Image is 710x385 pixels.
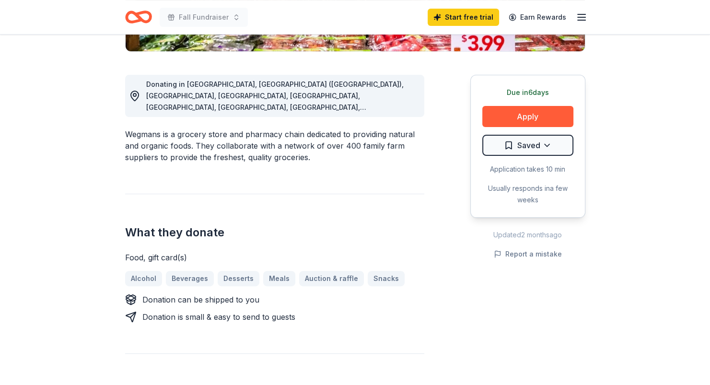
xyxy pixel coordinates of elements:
div: Donation is small & easy to send to guests [142,311,295,323]
a: Alcohol [125,271,162,286]
div: Usually responds in a few weeks [482,183,573,206]
span: Saved [517,139,540,152]
button: Report a mistake [494,248,562,260]
div: Food, gift card(s) [125,252,424,263]
a: Snacks [368,271,405,286]
span: Fall Fundraiser [179,12,229,23]
div: Updated 2 months ago [470,229,585,241]
a: Start free trial [428,9,499,26]
button: Fall Fundraiser [160,8,248,27]
button: Saved [482,135,573,156]
div: Due in 6 days [482,87,573,98]
h2: What they donate [125,225,424,240]
a: Earn Rewards [503,9,572,26]
a: Beverages [166,271,214,286]
div: Wegmans is a grocery store and pharmacy chain dedicated to providing natural and organic foods. T... [125,128,424,163]
button: Apply [482,106,573,127]
a: Home [125,6,152,28]
a: Desserts [218,271,259,286]
a: Auction & raffle [299,271,364,286]
a: Meals [263,271,295,286]
div: Donation can be shipped to you [142,294,259,305]
span: Donating in [GEOGRAPHIC_DATA], [GEOGRAPHIC_DATA] ([GEOGRAPHIC_DATA]), [GEOGRAPHIC_DATA], [GEOGRAP... [146,80,404,123]
div: Application takes 10 min [482,163,573,175]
